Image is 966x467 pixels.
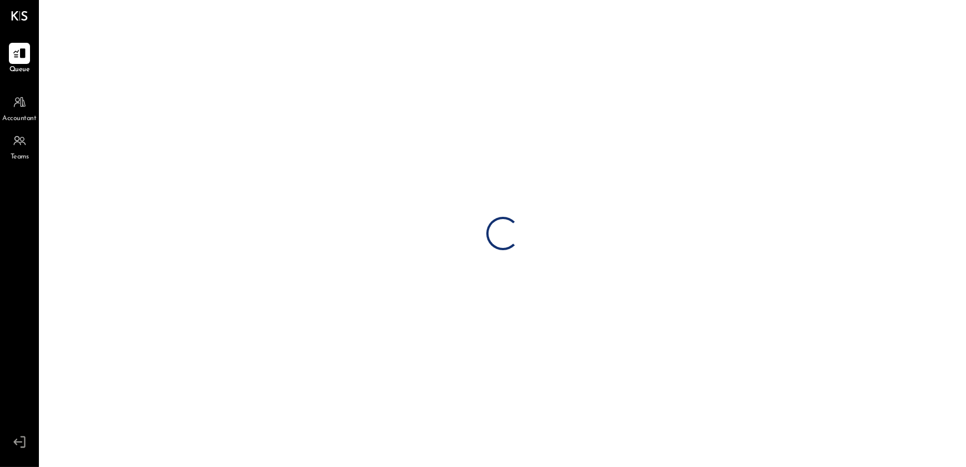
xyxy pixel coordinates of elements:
[1,43,38,75] a: Queue
[1,92,38,124] a: Accountant
[1,130,38,162] a: Teams
[3,114,37,124] span: Accountant
[11,152,29,162] span: Teams
[9,65,30,75] span: Queue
